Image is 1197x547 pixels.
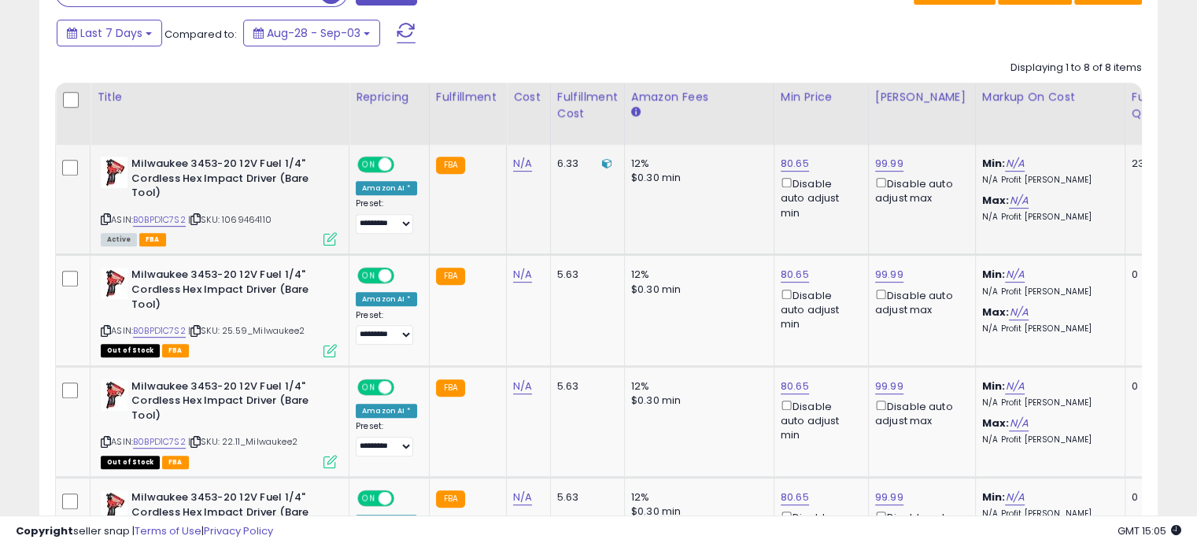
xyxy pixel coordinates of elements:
span: ON [359,269,379,283]
div: 12% [631,379,762,394]
div: 0 [1132,490,1180,504]
div: 12% [631,490,762,504]
a: N/A [513,490,532,505]
div: 12% [631,157,762,171]
a: 80.65 [781,156,809,172]
span: OFF [392,158,417,172]
div: 0 [1132,268,1180,282]
div: 5.63 [557,268,612,282]
b: Min: [982,267,1006,282]
a: 80.65 [781,267,809,283]
div: 12% [631,268,762,282]
div: $0.30 min [631,394,762,408]
b: Min: [982,379,1006,394]
a: N/A [1005,379,1024,394]
a: N/A [1009,416,1028,431]
div: Amazon AI * [356,404,417,418]
div: Disable auto adjust min [781,286,856,332]
span: ON [359,492,379,505]
a: B0BPD1C7S2 [133,324,186,338]
span: OFF [392,380,417,394]
span: | SKU: 1069464110 [188,213,272,226]
div: Fulfillment [436,89,500,105]
div: Disable auto adjust max [875,397,963,428]
div: [PERSON_NAME] [875,89,969,105]
a: 99.99 [875,379,903,394]
div: Amazon AI * [356,292,417,306]
span: ON [359,380,379,394]
div: Disable auto adjust min [781,175,856,220]
div: Markup on Cost [982,89,1118,105]
a: N/A [1009,305,1028,320]
div: $0.30 min [631,283,762,297]
p: N/A Profit [PERSON_NAME] [982,434,1113,445]
p: N/A Profit [PERSON_NAME] [982,286,1113,298]
a: N/A [513,267,532,283]
a: N/A [1005,490,1024,505]
div: Preset: [356,421,417,456]
a: N/A [1005,156,1024,172]
div: ASIN: [101,379,337,467]
div: 5.63 [557,490,612,504]
img: 41O4jkww1LL._SL40_.jpg [101,157,127,188]
div: $0.30 min [631,171,762,185]
small: FBA [436,379,465,397]
span: Aug-28 - Sep-03 [267,25,360,41]
p: N/A Profit [PERSON_NAME] [982,323,1113,334]
span: All listings currently available for purchase on Amazon [101,233,137,246]
span: | SKU: 22.11_Milwaukee2 [188,435,297,448]
img: 41O4jkww1LL._SL40_.jpg [101,490,127,522]
span: All listings that are currently out of stock and unavailable for purchase on Amazon [101,344,160,357]
a: 80.65 [781,490,809,505]
div: Min Price [781,89,862,105]
div: Title [97,89,342,105]
div: ASIN: [101,268,337,355]
div: Fulfillment Cost [557,89,618,122]
button: Aug-28 - Sep-03 [243,20,380,46]
span: FBA [162,456,189,469]
div: Amazon Fees [631,89,767,105]
b: Max: [982,416,1010,431]
strong: Copyright [16,523,73,538]
a: 99.99 [875,267,903,283]
span: FBA [139,233,166,246]
b: Milwaukee 3453-20 12V Fuel 1/4" Cordless Hex Impact Driver (Bare Tool) [131,490,323,538]
span: FBA [162,344,189,357]
a: N/A [513,156,532,172]
div: 6.33 [557,157,612,171]
a: 99.99 [875,490,903,505]
b: Min: [982,156,1006,171]
span: ON [359,158,379,172]
small: FBA [436,268,465,285]
p: N/A Profit [PERSON_NAME] [982,397,1113,408]
div: ASIN: [101,157,337,244]
b: Milwaukee 3453-20 12V Fuel 1/4" Cordless Hex Impact Driver (Bare Tool) [131,379,323,427]
img: 41O4jkww1LL._SL40_.jpg [101,268,127,299]
a: Terms of Use [135,523,201,538]
div: seller snap | | [16,524,273,539]
div: Disable auto adjust max [875,286,963,317]
p: N/A Profit [PERSON_NAME] [982,175,1113,186]
a: N/A [1005,267,1024,283]
a: N/A [513,379,532,394]
div: Disable auto adjust max [875,175,963,205]
a: Privacy Policy [204,523,273,538]
div: 23 [1132,157,1180,171]
span: 2025-09-11 15:05 GMT [1118,523,1181,538]
span: Compared to: [164,27,237,42]
div: 5.63 [557,379,612,394]
b: Max: [982,305,1010,320]
b: Milwaukee 3453-20 12V Fuel 1/4" Cordless Hex Impact Driver (Bare Tool) [131,157,323,205]
b: Max: [982,193,1010,208]
img: 41O4jkww1LL._SL40_.jpg [101,379,127,411]
span: All listings that are currently out of stock and unavailable for purchase on Amazon [101,456,160,469]
div: Repricing [356,89,423,105]
span: Last 7 Days [80,25,142,41]
small: Amazon Fees. [631,105,641,120]
div: 0 [1132,379,1180,394]
a: 99.99 [875,156,903,172]
b: Min: [982,490,1006,504]
th: The percentage added to the cost of goods (COGS) that forms the calculator for Min & Max prices. [975,83,1125,145]
small: FBA [436,490,465,508]
small: FBA [436,157,465,174]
